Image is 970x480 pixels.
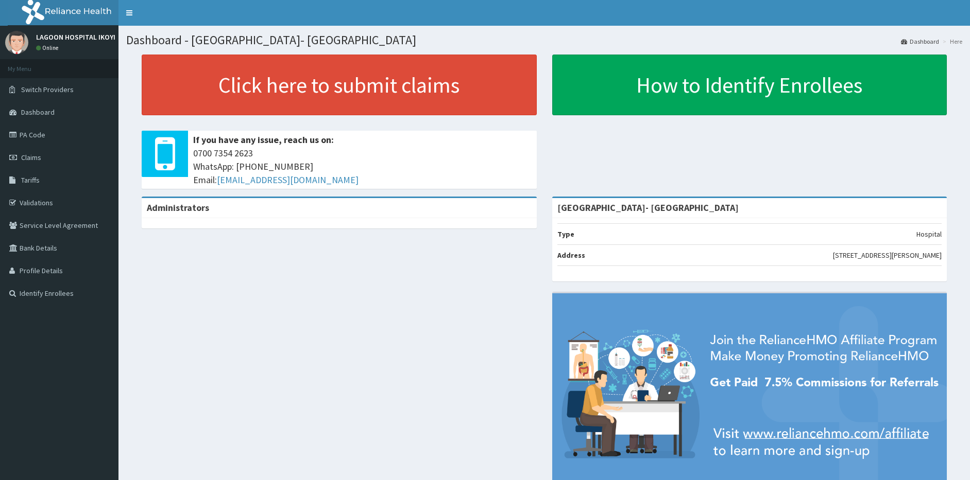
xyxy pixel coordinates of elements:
a: [EMAIL_ADDRESS][DOMAIN_NAME] [217,174,359,186]
span: 0700 7354 2623 WhatsApp: [PHONE_NUMBER] Email: [193,147,532,186]
span: Tariffs [21,175,40,185]
h1: Dashboard - [GEOGRAPHIC_DATA]- [GEOGRAPHIC_DATA] [126,33,962,47]
p: [STREET_ADDRESS][PERSON_NAME] [833,250,942,260]
p: LAGOON HOSPITAL IKOYI [36,33,115,41]
span: Claims [21,153,41,162]
b: Administrators [147,202,209,214]
a: Click here to submit claims [142,55,537,115]
span: Dashboard [21,108,55,117]
a: Dashboard [901,37,939,46]
a: How to Identify Enrollees [552,55,947,115]
b: If you have any issue, reach us on: [193,134,334,146]
a: Online [36,44,61,51]
span: Switch Providers [21,85,74,94]
b: Address [557,251,585,260]
p: Hospital [916,229,942,239]
strong: [GEOGRAPHIC_DATA]- [GEOGRAPHIC_DATA] [557,202,739,214]
img: User Image [5,31,28,54]
b: Type [557,229,574,239]
li: Here [940,37,962,46]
